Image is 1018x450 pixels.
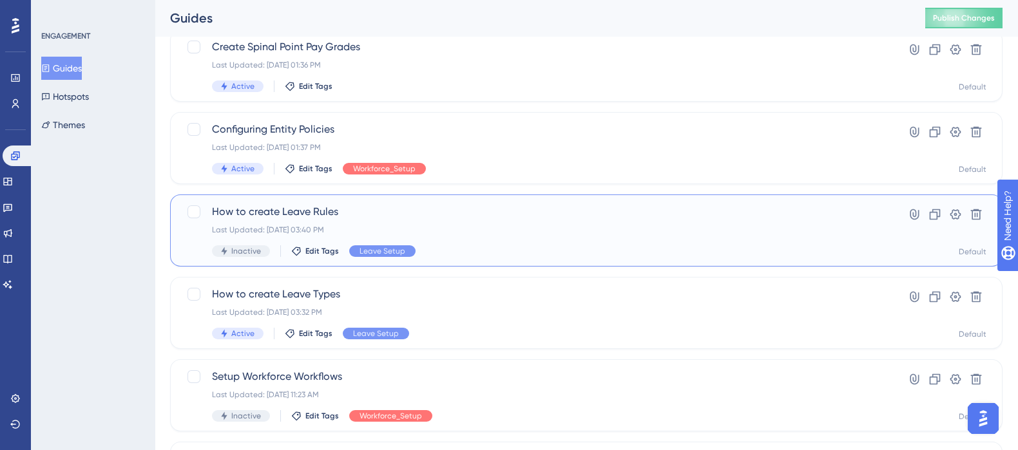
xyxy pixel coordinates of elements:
[959,247,986,257] div: Default
[170,9,893,27] div: Guides
[299,328,332,339] span: Edit Tags
[959,164,986,174] div: Default
[305,246,339,256] span: Edit Tags
[299,81,332,91] span: Edit Tags
[212,307,858,317] div: Last Updated: [DATE] 03:32 PM
[231,164,254,174] span: Active
[964,399,1003,438] iframe: UserGuiding AI Assistant Launcher
[360,246,405,256] span: Leave Setup
[231,246,261,256] span: Inactive
[212,204,858,220] span: How to create Leave Rules
[212,39,858,55] span: Create Spinal Point Pay Grades
[41,57,82,80] button: Guides
[212,389,858,400] div: Last Updated: [DATE] 11:23 AM
[959,329,986,339] div: Default
[231,328,254,339] span: Active
[305,411,339,421] span: Edit Tags
[291,411,339,421] button: Edit Tags
[959,411,986,422] div: Default
[212,369,858,384] span: Setup Workforce Workflows
[353,328,399,339] span: Leave Setup
[41,113,85,136] button: Themes
[41,85,89,108] button: Hotspots
[231,411,261,421] span: Inactive
[41,31,90,41] div: ENGAGEMENT
[212,142,858,153] div: Last Updated: [DATE] 01:37 PM
[212,286,858,302] span: How to create Leave Types
[30,3,81,19] span: Need Help?
[285,328,332,339] button: Edit Tags
[212,60,858,70] div: Last Updated: [DATE] 01:36 PM
[360,411,422,421] span: Workforce_Setup
[291,246,339,256] button: Edit Tags
[212,122,858,137] span: Configuring Entity Policies
[285,81,332,91] button: Edit Tags
[212,225,858,235] div: Last Updated: [DATE] 03:40 PM
[933,13,995,23] span: Publish Changes
[959,82,986,92] div: Default
[285,164,332,174] button: Edit Tags
[231,81,254,91] span: Active
[925,8,1003,28] button: Publish Changes
[353,164,416,174] span: Workforce_Setup
[299,164,332,174] span: Edit Tags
